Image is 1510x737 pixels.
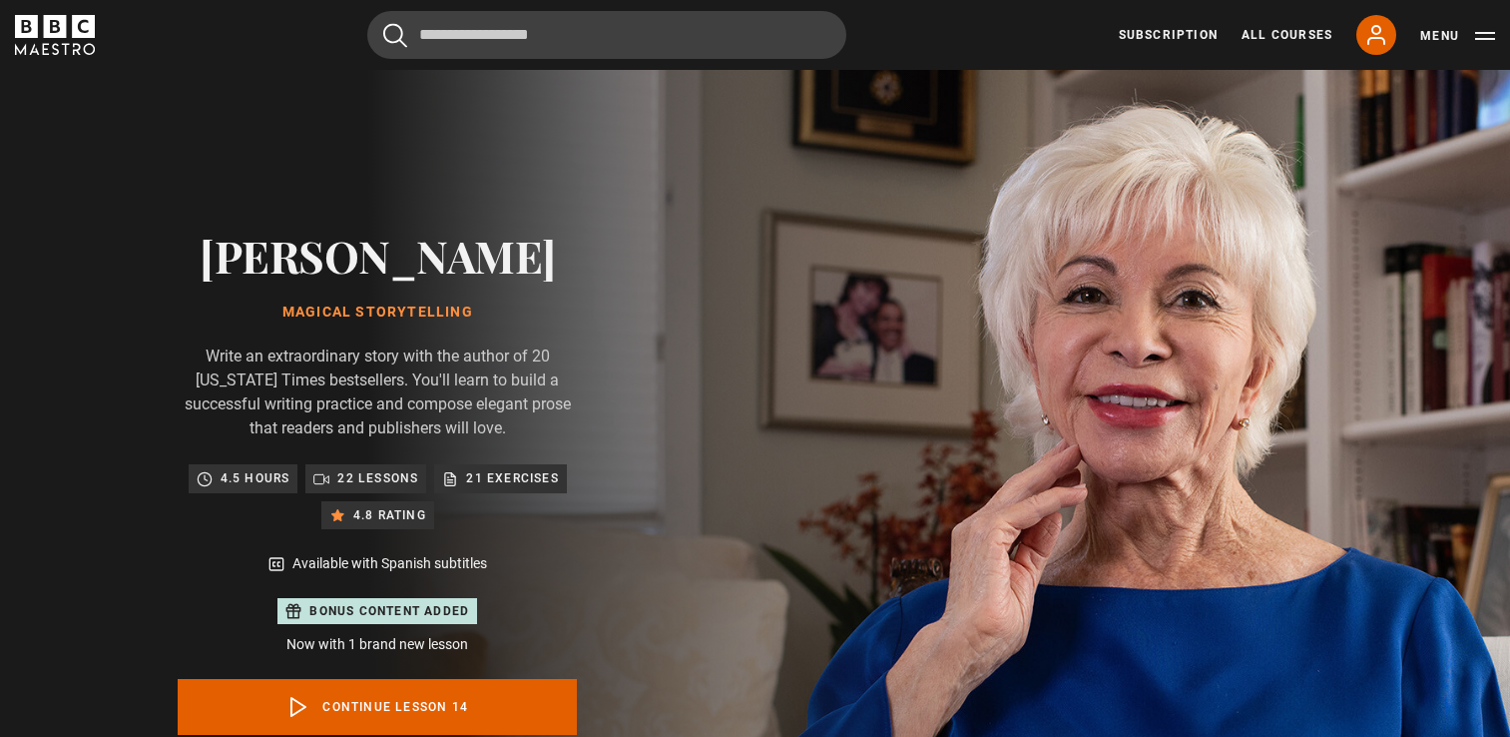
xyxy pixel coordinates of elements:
[178,230,577,281] h2: [PERSON_NAME]
[178,345,577,440] p: Write an extraordinary story with the author of 20 [US_STATE] Times bestsellers. You'll learn to ...
[309,602,469,620] p: Bonus content added
[1119,26,1218,44] a: Subscription
[15,15,95,55] svg: BBC Maestro
[1420,26,1495,46] button: Toggle navigation
[466,468,558,488] p: 21 exercises
[337,468,418,488] p: 22 lessons
[178,634,577,655] p: Now with 1 brand new lesson
[178,305,577,321] h1: Magical Storytelling
[178,679,577,735] a: Continue lesson 14
[367,11,846,59] input: Search
[383,23,407,48] button: Submit the search query
[221,468,290,488] p: 4.5 hours
[292,553,487,574] p: Available with Spanish subtitles
[1242,26,1332,44] a: All Courses
[353,505,426,525] p: 4.8 rating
